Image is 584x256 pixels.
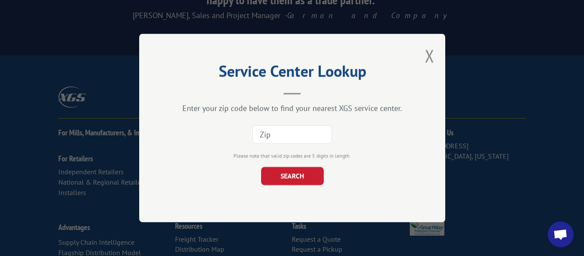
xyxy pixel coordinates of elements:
div: Enter your zip code below to find your nearest XGS service center. [182,103,402,113]
input: Zip [252,125,332,144]
div: Please note that valid zip codes are 5 digits in length. [182,152,402,160]
h2: Service Center Lookup [182,65,402,82]
button: SEARCH [261,167,323,185]
button: Close modal [425,45,434,67]
div: Open chat [548,221,574,247]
